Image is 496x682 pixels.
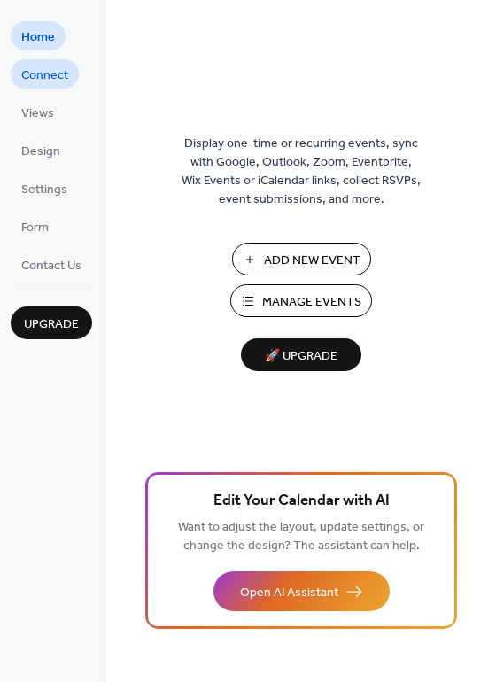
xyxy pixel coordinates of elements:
span: Views [21,105,54,123]
span: Display one-time or recurring events, sync with Google, Outlook, Zoom, Eventbrite, Wix Events or ... [182,135,421,209]
span: 🚀 Upgrade [252,345,351,368]
button: Manage Events [230,284,372,317]
span: Upgrade [24,315,79,334]
span: Home [21,28,55,47]
span: Design [21,143,60,161]
a: Settings [11,174,78,203]
button: Open AI Assistant [213,571,390,611]
span: Form [21,219,49,237]
span: Manage Events [262,293,361,312]
span: Contact Us [21,257,81,275]
a: Design [11,136,71,165]
span: Open AI Assistant [240,584,338,602]
a: Form [11,212,59,241]
a: Contact Us [11,250,92,279]
button: Upgrade [11,306,92,339]
a: Views [11,97,65,127]
button: 🚀 Upgrade [241,338,361,371]
span: Settings [21,181,67,199]
span: Edit Your Calendar with AI [213,489,390,514]
a: Connect [11,59,79,89]
span: Connect [21,66,68,85]
span: Add New Event [264,252,360,270]
span: Want to adjust the layout, update settings, or change the design? The assistant can help. [178,515,424,558]
a: Home [11,21,66,50]
button: Add New Event [232,243,371,275]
